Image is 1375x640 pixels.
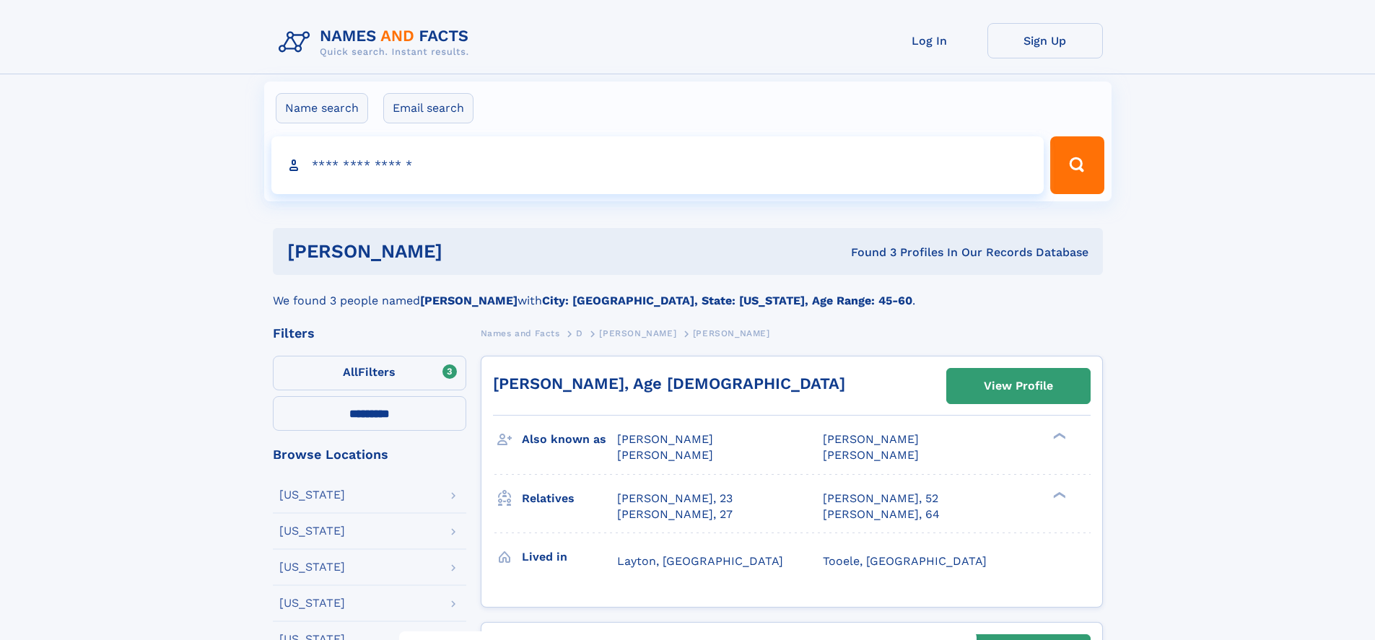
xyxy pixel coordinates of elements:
[273,448,466,461] div: Browse Locations
[279,489,345,501] div: [US_STATE]
[287,242,647,260] h1: [PERSON_NAME]
[276,93,368,123] label: Name search
[987,23,1103,58] a: Sign Up
[599,324,676,342] a: [PERSON_NAME]
[576,324,583,342] a: D
[617,554,783,568] span: Layton, [GEOGRAPHIC_DATA]
[522,486,617,511] h3: Relatives
[617,448,713,462] span: [PERSON_NAME]
[823,554,987,568] span: Tooele, [GEOGRAPHIC_DATA]
[1049,490,1067,499] div: ❯
[343,365,358,379] span: All
[823,507,940,522] a: [PERSON_NAME], 64
[617,491,733,507] a: [PERSON_NAME], 23
[617,432,713,446] span: [PERSON_NAME]
[1049,431,1067,441] div: ❯
[522,427,617,452] h3: Also known as
[542,294,912,307] b: City: [GEOGRAPHIC_DATA], State: [US_STATE], Age Range: 45-60
[599,328,676,338] span: [PERSON_NAME]
[947,369,1090,403] a: View Profile
[273,356,466,390] label: Filters
[522,545,617,569] h3: Lived in
[1050,136,1104,194] button: Search Button
[872,23,987,58] a: Log In
[383,93,473,123] label: Email search
[823,448,919,462] span: [PERSON_NAME]
[420,294,518,307] b: [PERSON_NAME]
[617,507,733,522] a: [PERSON_NAME], 27
[647,245,1088,260] div: Found 3 Profiles In Our Records Database
[273,275,1103,310] div: We found 3 people named with .
[279,525,345,537] div: [US_STATE]
[279,561,345,573] div: [US_STATE]
[271,136,1044,194] input: search input
[823,491,938,507] a: [PERSON_NAME], 52
[279,597,345,609] div: [US_STATE]
[823,432,919,446] span: [PERSON_NAME]
[273,23,481,62] img: Logo Names and Facts
[693,328,770,338] span: [PERSON_NAME]
[984,369,1053,403] div: View Profile
[576,328,583,338] span: D
[493,374,845,393] a: [PERSON_NAME], Age [DEMOGRAPHIC_DATA]
[273,327,466,340] div: Filters
[481,324,560,342] a: Names and Facts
